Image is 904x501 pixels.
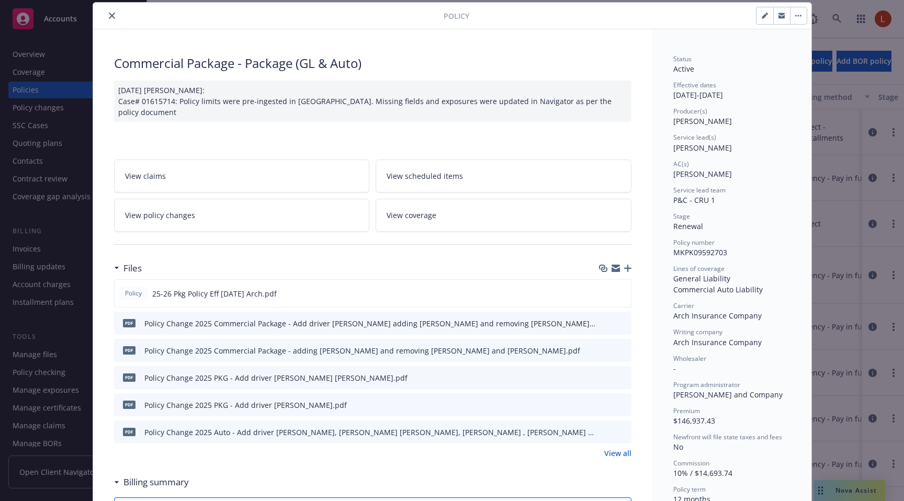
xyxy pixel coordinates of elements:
[673,143,732,153] span: [PERSON_NAME]
[601,427,609,438] button: download file
[114,475,189,489] div: Billing summary
[604,448,631,459] a: View all
[673,54,692,63] span: Status
[618,345,627,356] button: preview file
[123,346,135,354] span: pdf
[618,427,627,438] button: preview file
[601,318,609,329] button: download file
[673,354,706,363] span: Wholesaler
[387,170,463,181] span: View scheduled items
[673,284,790,295] div: Commercial Auto Liability
[673,442,683,452] span: No
[106,9,118,22] button: close
[673,301,694,310] span: Carrier
[617,288,627,299] button: preview file
[152,288,277,299] span: 25-26 Pkg Policy Eff [DATE] Arch.pdf
[114,54,631,72] div: Commercial Package - Package (GL & Auto)
[114,199,370,232] a: View policy changes
[123,319,135,327] span: pdf
[673,337,762,347] span: Arch Insurance Company
[125,210,195,221] span: View policy changes
[673,327,722,336] span: Writing company
[144,345,580,356] div: Policy Change 2025 Commercial Package - adding [PERSON_NAME] and removing [PERSON_NAME] and [PERS...
[673,107,707,116] span: Producer(s)
[387,210,436,221] span: View coverage
[123,428,135,436] span: pdf
[123,289,144,298] span: Policy
[376,199,631,232] a: View coverage
[601,345,609,356] button: download file
[673,264,725,273] span: Lines of coverage
[376,160,631,192] a: View scheduled items
[673,485,706,494] span: Policy term
[673,468,732,478] span: 10% / $14,693.74
[673,160,689,168] span: AC(s)
[673,64,694,74] span: Active
[673,247,727,257] span: MKPK09592703
[114,261,142,275] div: Files
[673,186,726,195] span: Service lead team
[618,400,627,411] button: preview file
[114,160,370,192] a: View claims
[673,212,690,221] span: Stage
[673,195,715,205] span: P&C - CRU 1
[123,401,135,408] span: pdf
[673,432,782,441] span: Newfront will file state taxes and fees
[618,318,627,329] button: preview file
[673,133,716,142] span: Service lead(s)
[673,416,715,426] span: $146,937.43
[673,238,715,247] span: Policy number
[618,372,627,383] button: preview file
[144,318,597,329] div: Policy Change 2025 Commercial Package - Add driver [PERSON_NAME] adding [PERSON_NAME] and removin...
[123,475,189,489] h3: Billing summary
[673,406,700,415] span: Premium
[673,273,790,284] div: General Liability
[123,373,135,381] span: pdf
[673,116,732,126] span: [PERSON_NAME]
[673,459,709,468] span: Commission
[601,288,609,299] button: download file
[601,372,609,383] button: download file
[125,170,166,181] span: View claims
[144,427,597,438] div: Policy Change 2025 Auto - Add driver [PERSON_NAME], [PERSON_NAME] [PERSON_NAME], [PERSON_NAME] , ...
[673,390,783,400] span: [PERSON_NAME] and Company
[444,10,469,21] span: Policy
[673,311,762,321] span: Arch Insurance Company
[144,372,408,383] div: Policy Change 2025 PKG - Add driver [PERSON_NAME] [PERSON_NAME].pdf
[114,81,631,122] div: [DATE] [PERSON_NAME]: Case# 01615714: Policy limits were pre-ingested in [GEOGRAPHIC_DATA]. Missi...
[673,363,676,373] span: -
[673,81,790,100] div: [DATE] - [DATE]
[673,221,703,231] span: Renewal
[673,380,740,389] span: Program administrator
[673,81,716,89] span: Effective dates
[144,400,347,411] div: Policy Change 2025 PKG - Add driver [PERSON_NAME].pdf
[123,261,142,275] h3: Files
[673,169,732,179] span: [PERSON_NAME]
[601,400,609,411] button: download file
